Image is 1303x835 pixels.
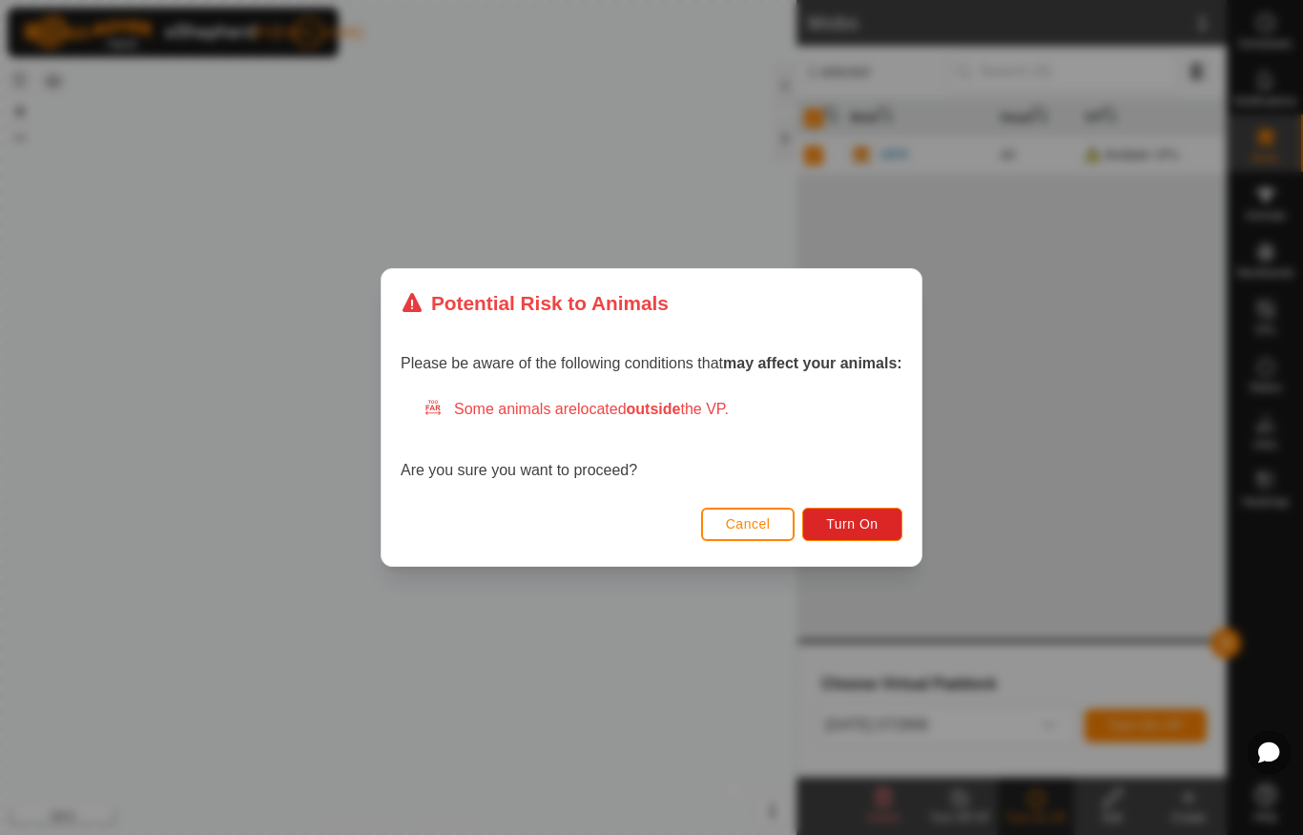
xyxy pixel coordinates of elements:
span: Cancel [726,516,771,532]
span: Turn On [827,516,879,532]
span: Please be aware of the following conditions that [401,355,902,371]
div: Some animals are [424,398,902,421]
button: Cancel [701,508,796,541]
button: Turn On [803,508,902,541]
strong: outside [627,401,681,417]
strong: may affect your animals: [723,355,902,371]
div: Potential Risk to Animals [401,288,669,318]
div: Are you sure you want to proceed? [401,398,902,482]
span: located the VP. [577,401,729,417]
